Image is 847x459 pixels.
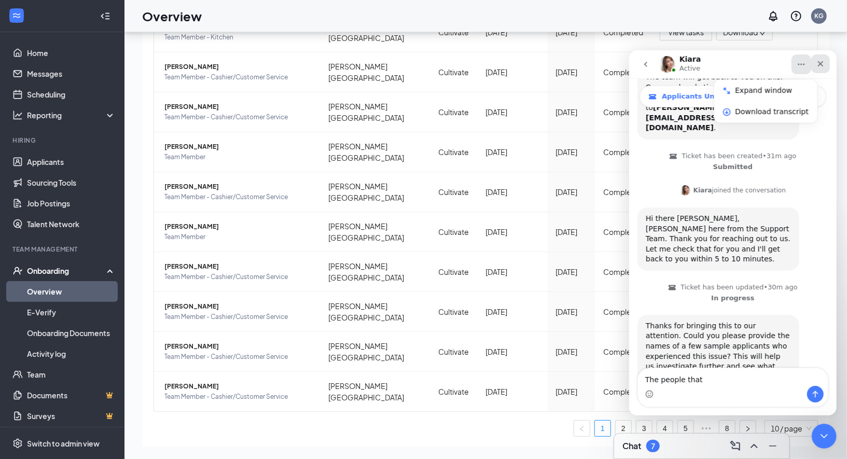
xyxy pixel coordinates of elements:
button: right [740,420,756,437]
svg: Collapse [100,11,110,21]
div: Page Size [765,420,818,437]
span: Team Member - Cashier/Customer Service [164,272,312,282]
div: [DATE] [556,346,587,357]
span: Team Member - Kitchen [164,32,312,43]
span: View tasks [668,26,704,38]
svg: Notifications [767,10,780,22]
li: Previous Page [574,420,590,437]
span: [PERSON_NAME] [164,221,312,232]
span: left [579,426,585,432]
span: Team Member [164,232,312,242]
svg: Settings [12,438,23,449]
td: [PERSON_NAME][GEOGRAPHIC_DATA] [320,252,431,292]
div: [DATE] [485,186,539,198]
span: Team Member - Cashier/Customer Service [164,192,312,202]
div: Completed [603,346,643,357]
svg: Analysis [12,110,23,120]
span: Team Member - Cashier/Customer Service [164,72,312,82]
div: [DATE] [556,186,587,198]
td: [PERSON_NAME][GEOGRAPHIC_DATA] [320,212,431,252]
div: [DATE] [485,306,539,317]
li: 8 [719,420,735,437]
td: [PERSON_NAME][GEOGRAPHIC_DATA] [320,292,431,332]
iframe: Intercom live chat [629,50,837,415]
a: E-Verify [27,302,116,323]
span: [PERSON_NAME] [164,142,312,152]
div: [DATE] [556,306,587,317]
div: [DATE] [485,386,539,397]
span: [PERSON_NAME] [164,62,312,72]
td: Cultivate [430,12,477,52]
div: Switch to admin view [27,438,100,449]
li: 2 [615,420,632,437]
div: [DATE] [485,66,539,78]
svg: ChevronUp [748,440,760,452]
div: [DATE] [485,266,539,277]
div: [DATE] [556,146,587,158]
div: Completed [603,266,643,277]
a: 1 [595,421,610,436]
button: View tasks [660,24,712,40]
div: [DATE] [485,346,539,357]
div: [DATE] [485,26,539,38]
div: [DATE] [556,66,587,78]
a: Messages [27,63,116,84]
a: Overview [27,281,116,302]
td: [PERSON_NAME][GEOGRAPHIC_DATA] [320,92,431,132]
span: 10 / page [771,421,812,436]
td: [PERSON_NAME][GEOGRAPHIC_DATA] [320,372,431,411]
div: [DATE] [485,106,539,118]
span: right [745,426,751,432]
span: Team Member [164,152,312,162]
td: Cultivate [430,212,477,252]
td: [PERSON_NAME][GEOGRAPHIC_DATA] [320,172,431,212]
svg: UserCheck [12,266,23,276]
td: Cultivate [430,52,477,92]
div: Completed [603,106,643,118]
span: Download [723,27,758,38]
span: [PERSON_NAME] [164,102,312,112]
div: Completed [603,386,643,397]
a: Team [27,364,116,385]
a: 3 [636,421,652,436]
div: Hiring [12,136,114,145]
div: [DATE] [485,226,539,238]
h3: Chat [622,440,641,452]
svg: WorkstreamLogo [11,10,22,21]
a: 8 [719,421,735,436]
button: ChevronUp [746,438,762,454]
svg: QuestionInfo [790,10,802,22]
span: Team Member - Cashier/Customer Service [164,312,312,322]
td: Cultivate [430,252,477,292]
div: [DATE] [556,26,587,38]
div: KG [814,11,824,20]
div: [DATE] [556,106,587,118]
div: Completed [603,26,643,38]
span: [PERSON_NAME] [164,341,312,352]
a: Onboarding Documents [27,323,116,343]
span: Team Member - Cashier/Customer Service [164,352,312,362]
div: [DATE] [485,146,539,158]
td: [PERSON_NAME][GEOGRAPHIC_DATA] [320,12,431,52]
td: [PERSON_NAME][GEOGRAPHIC_DATA] [320,52,431,92]
li: 5 [677,420,694,437]
svg: Minimize [767,440,779,452]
